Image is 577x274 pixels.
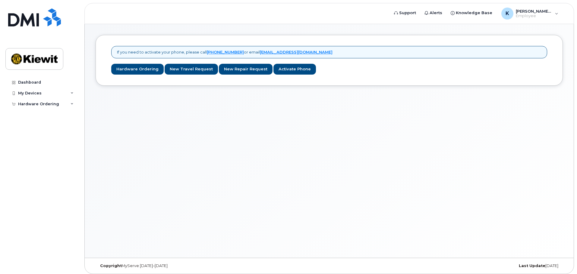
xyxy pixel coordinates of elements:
[111,64,164,75] a: Hardware Ordering
[219,64,273,75] a: New Repair Request
[407,263,563,268] div: [DATE]
[207,50,244,54] a: [PHONE_NUMBER]
[165,64,218,75] a: New Travel Request
[117,49,333,55] p: If you need to activate your phone, please call or email
[96,263,251,268] div: MyServe [DATE]–[DATE]
[273,64,316,75] a: Activate Phone
[260,50,333,54] a: [EMAIL_ADDRESS][DOMAIN_NAME]
[100,263,122,268] strong: Copyright
[519,263,545,268] strong: Last Update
